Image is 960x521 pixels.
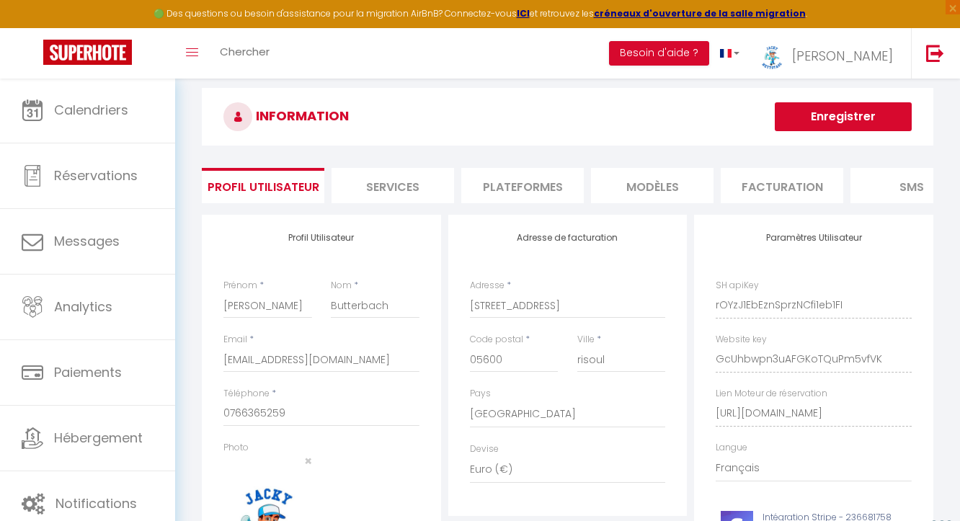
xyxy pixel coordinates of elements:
[54,166,138,184] span: Réservations
[761,41,783,72] img: ...
[223,441,249,455] label: Photo
[716,279,759,293] label: SH apiKey
[775,102,912,131] button: Enregistrer
[54,101,128,119] span: Calendriers
[332,168,454,203] li: Services
[577,333,595,347] label: Ville
[55,494,137,512] span: Notifications
[461,168,584,203] li: Plateformes
[54,363,122,381] span: Paiements
[220,44,270,59] span: Chercher
[716,441,747,455] label: Langue
[54,232,120,250] span: Messages
[470,442,499,456] label: Devise
[223,387,270,401] label: Téléphone
[609,41,709,66] button: Besoin d'aide ?
[716,233,912,243] h4: Paramètres Utilisateur
[202,168,324,203] li: Profil Utilisateur
[750,28,911,79] a: ... [PERSON_NAME]
[470,387,491,401] label: Pays
[43,40,132,65] img: Super Booking
[716,387,827,401] label: Lien Moteur de réservation
[594,7,806,19] a: créneaux d'ouverture de la salle migration
[716,333,767,347] label: Website key
[304,452,312,470] span: ×
[223,233,419,243] h4: Profil Utilisateur
[202,88,933,146] h3: INFORMATION
[54,298,112,316] span: Analytics
[470,233,666,243] h4: Adresse de facturation
[517,7,530,19] a: ICI
[12,6,55,49] button: Ouvrir le widget de chat LiveChat
[331,279,352,293] label: Nom
[304,455,312,468] button: Close
[926,44,944,62] img: logout
[54,429,143,447] span: Hébergement
[792,47,893,65] span: [PERSON_NAME]
[209,28,280,79] a: Chercher
[470,279,505,293] label: Adresse
[591,168,714,203] li: MODÈLES
[470,333,523,347] label: Code postal
[721,168,843,203] li: Facturation
[223,333,247,347] label: Email
[223,279,257,293] label: Prénom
